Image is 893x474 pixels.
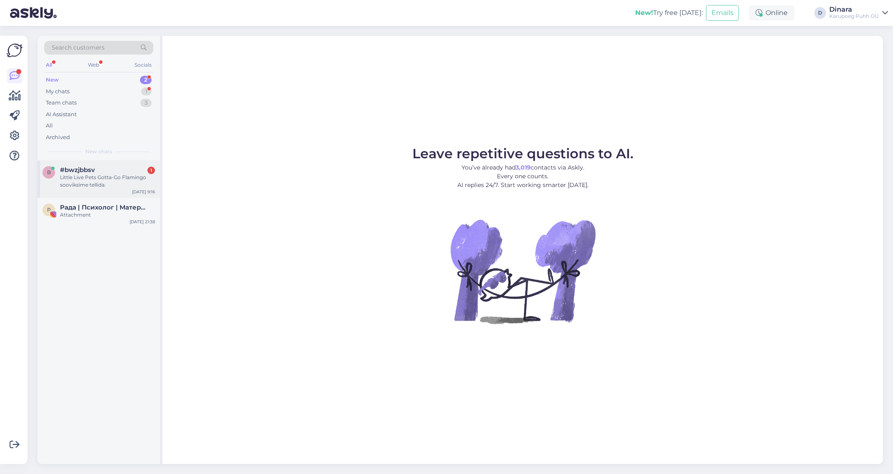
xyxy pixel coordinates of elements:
div: New [46,76,59,84]
div: 1 [147,167,155,174]
div: Try free [DATE]: [635,8,703,18]
div: Online [749,5,794,20]
span: Р [47,207,51,213]
div: Little Live Pets Gotta-Go Flamingo sooviksime tellida. [60,174,155,189]
div: Web [86,60,101,70]
div: Socials [133,60,153,70]
div: D [814,7,826,19]
span: #bwzjbbsv [60,166,95,174]
div: 1 [141,87,152,96]
div: 3 [140,99,152,107]
b: New! [635,9,653,17]
div: 2 [140,76,152,84]
a: DinaraKarupoeg Puhh OÜ [829,6,888,20]
div: Dinara [829,6,879,13]
img: No Chat active [448,196,598,346]
div: Team chats [46,99,77,107]
div: Attachment [60,211,155,219]
div: All [44,60,54,70]
span: Leave repetitive questions to AI. [412,145,634,162]
div: [DATE] 9:16 [132,189,155,195]
b: 3,019 [516,164,531,171]
span: b [47,169,51,175]
div: [DATE] 21:38 [130,219,155,225]
div: All [46,122,53,130]
span: New chats [85,148,112,155]
div: My chats [46,87,70,96]
span: Рада | Психолог | Материнство [60,204,147,211]
img: Askly Logo [7,42,22,58]
div: AI Assistant [46,110,77,119]
div: Archived [46,133,70,142]
button: Emails [706,5,739,21]
span: Search customers [52,43,105,52]
p: You’ve already had contacts via Askly. Every one counts. AI replies 24/7. Start working smarter [... [412,163,634,190]
div: Karupoeg Puhh OÜ [829,13,879,20]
